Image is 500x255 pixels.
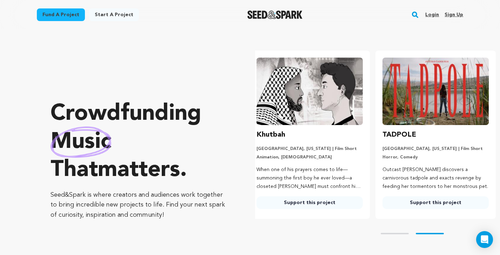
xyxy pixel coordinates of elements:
a: Login [425,9,439,20]
h3: TADPOLE [382,129,416,140]
span: matters [98,159,180,182]
a: Support this project [256,196,363,209]
p: Seed&Spark is where creators and audiences work together to bring incredible new projects to life... [51,190,227,220]
a: Fund a project [37,8,85,21]
img: hand sketched image [51,126,111,158]
a: Support this project [382,196,489,209]
p: Horror, Comedy [382,155,489,160]
p: [GEOGRAPHIC_DATA], [US_STATE] | Film Short [382,146,489,152]
p: Animation, [DEMOGRAPHIC_DATA] [256,155,363,160]
img: Khutbah image [256,58,363,125]
a: Start a project [89,8,139,21]
a: Seed&Spark Homepage [247,11,302,19]
img: TADPOLE image [382,58,489,125]
p: [GEOGRAPHIC_DATA], [US_STATE] | Film Short [256,146,363,152]
h3: Khutbah [256,129,285,140]
div: Open Intercom Messenger [476,231,493,248]
img: Seed&Spark Logo Dark Mode [247,11,302,19]
a: Sign up [445,9,463,20]
p: When one of his prayers comes to life—summoning the first boy he ever loved—a closeted [PERSON_NA... [256,166,363,191]
p: Crowdfunding that . [51,100,227,184]
p: Outcast [PERSON_NAME] discovers a carnivorous tadpole and exacts revenge by feeding her tormentor... [382,166,489,191]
